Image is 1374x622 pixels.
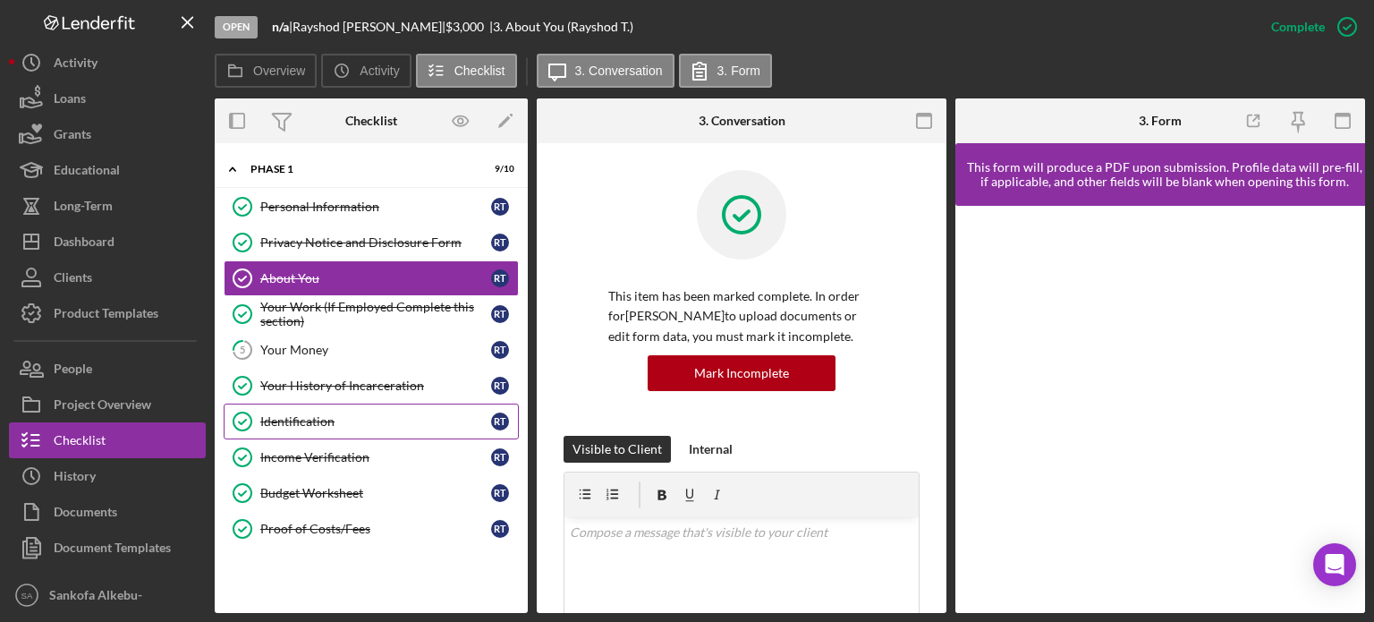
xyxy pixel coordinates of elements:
div: R T [491,448,509,466]
div: | 3. About You (Rayshod T.) [489,20,633,34]
button: Visible to Client [564,436,671,463]
button: Activity [321,54,411,88]
div: 9 / 10 [482,164,514,175]
div: Rayshod [PERSON_NAME] | [293,20,445,34]
a: Privacy Notice and Disclosure FormRT [224,225,519,260]
a: Income VerificationRT [224,439,519,475]
div: 3. Form [1139,114,1182,128]
button: Complete [1253,9,1365,45]
div: 3. Conversation [699,114,785,128]
button: 3. Form [679,54,772,88]
div: Budget Worksheet [260,486,491,500]
div: R T [491,520,509,538]
div: R T [491,269,509,287]
div: R T [491,305,509,323]
div: Your History of Incarceration [260,379,491,393]
div: R T [491,341,509,359]
div: R T [491,198,509,216]
a: 5Your MoneyRT [224,332,519,368]
label: Checklist [454,64,505,78]
div: Your Work (If Employed Complete this section) [260,300,491,328]
label: 3. Form [717,64,760,78]
iframe: Lenderfit form [973,224,1349,595]
button: 3. Conversation [537,54,674,88]
div: Phase 1 [250,164,470,175]
a: IdentificationRT [224,404,519,439]
button: SASankofa Alkebu-[GEOGRAPHIC_DATA] [9,577,206,613]
div: R T [491,413,509,430]
tspan: 5 [240,344,245,355]
div: R T [491,484,509,502]
b: n/a [272,19,289,34]
button: Document Templates [9,530,206,566]
div: Internal [689,436,733,463]
div: People [54,351,92,391]
button: Project Overview [9,387,206,422]
div: Document Templates [54,530,171,570]
div: History [54,458,96,498]
div: Visible to Client [572,436,662,463]
div: Checklist [54,422,106,463]
div: Your Money [260,343,491,357]
div: Privacy Notice and Disclosure Form [260,235,491,250]
div: Mark Incomplete [694,355,789,391]
a: Personal InformationRT [224,189,519,225]
div: Complete [1271,9,1325,45]
button: People [9,351,206,387]
text: SA [21,591,33,601]
button: Checklist [9,422,206,458]
div: Open Intercom Messenger [1313,543,1356,586]
span: $3,000 [445,19,484,34]
div: R T [491,377,509,395]
label: Overview [253,64,305,78]
div: This form will produce a PDF upon submission. Profile data will pre-fill, if applicable, and othe... [964,160,1365,189]
a: About YouRT [224,260,519,296]
div: | [272,20,293,34]
button: Internal [680,436,742,463]
label: 3. Conversation [575,64,663,78]
button: Mark Incomplete [648,355,835,391]
a: Budget WorksheetRT [224,475,519,511]
label: Activity [360,64,399,78]
div: Open [215,16,258,38]
a: Your Work (If Employed Complete this section)RT [224,296,519,332]
a: Your History of IncarcerationRT [224,368,519,404]
div: Personal Information [260,200,491,214]
div: Checklist [345,114,397,128]
button: Documents [9,494,206,530]
div: R T [491,234,509,251]
div: Income Verification [260,450,491,464]
div: Identification [260,414,491,429]
button: History [9,458,206,494]
a: Proof of Costs/FeesRT [224,511,519,547]
div: Project Overview [54,387,151,427]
